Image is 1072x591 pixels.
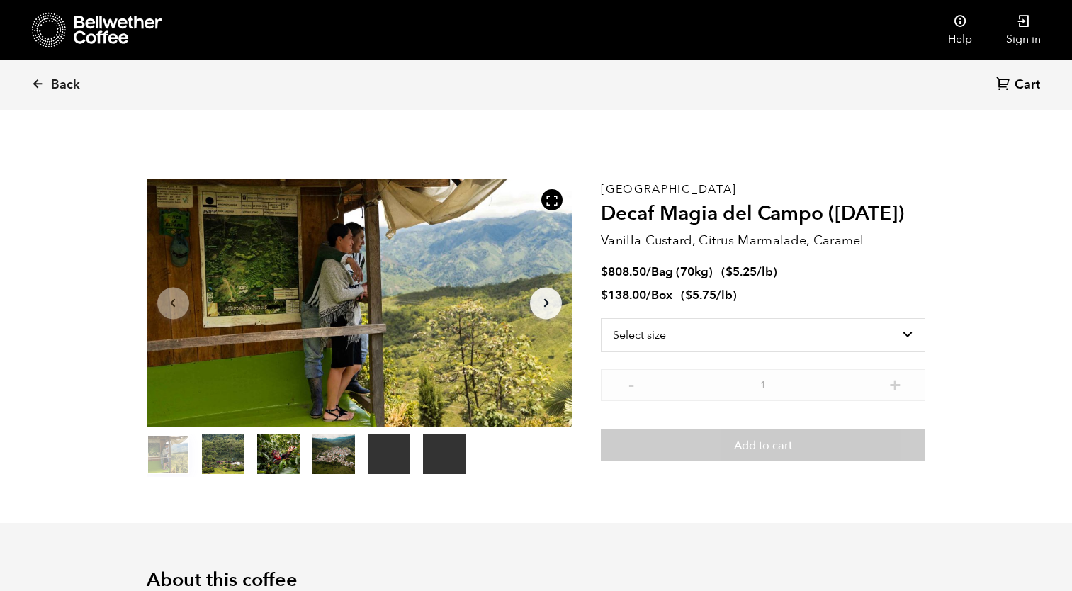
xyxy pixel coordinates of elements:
span: Back [51,77,80,94]
span: Bag (70kg) [651,264,713,280]
span: ( ) [721,264,777,280]
button: + [886,376,904,390]
span: /lb [716,287,733,303]
video: Your browser does not support the video tag. [368,434,410,474]
p: Vanilla Custard, Citrus Marmalade, Caramel [601,231,925,250]
button: - [622,376,640,390]
span: Cart [1015,77,1040,94]
span: / [646,264,651,280]
span: ( ) [681,287,737,303]
span: Box [651,287,672,303]
span: $ [726,264,733,280]
bdi: 138.00 [601,287,646,303]
a: Cart [996,76,1044,95]
bdi: 5.25 [726,264,757,280]
bdi: 5.75 [685,287,716,303]
span: $ [601,287,608,303]
h2: Decaf Magia del Campo ([DATE]) [601,202,925,226]
button: Add to cart [601,429,925,461]
bdi: 808.50 [601,264,646,280]
span: $ [685,287,692,303]
span: / [646,287,651,303]
video: Your browser does not support the video tag. [423,434,466,474]
span: /lb [757,264,773,280]
span: $ [601,264,608,280]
